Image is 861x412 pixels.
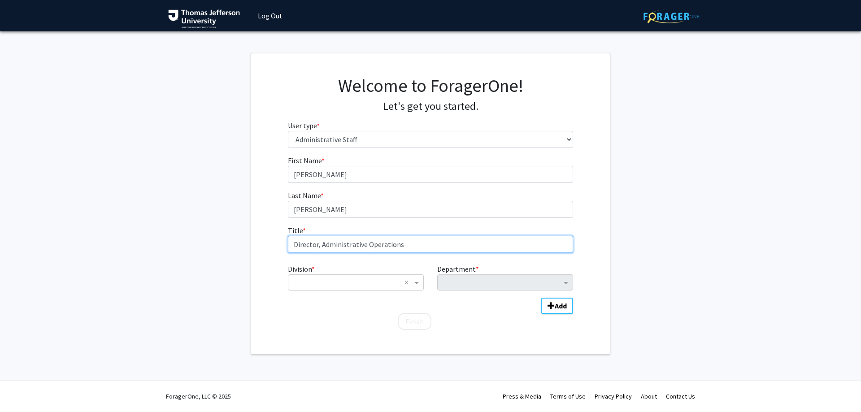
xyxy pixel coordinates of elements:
span: Clear all [404,277,412,288]
span: Title [288,226,303,235]
a: Press & Media [503,392,541,400]
div: Division [281,264,430,291]
iframe: Chat [7,372,38,405]
a: About [641,392,657,400]
h1: Welcome to ForagerOne! [288,75,574,96]
span: Last Name [288,191,321,200]
button: Finish [398,313,431,330]
a: Privacy Policy [595,392,632,400]
label: User type [288,120,320,131]
h4: Let's get you started. [288,100,574,113]
div: Department [430,264,580,291]
img: Thomas Jefferson University Logo [168,9,240,28]
img: ForagerOne Logo [644,9,700,23]
span: First Name [288,156,322,165]
b: Add [555,301,567,310]
div: ForagerOne, LLC © 2025 [166,381,231,412]
a: Terms of Use [550,392,586,400]
a: Contact Us [666,392,695,400]
ng-select: Department [437,274,573,291]
button: Add Division/Department [541,298,573,314]
ng-select: Division [288,274,424,291]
